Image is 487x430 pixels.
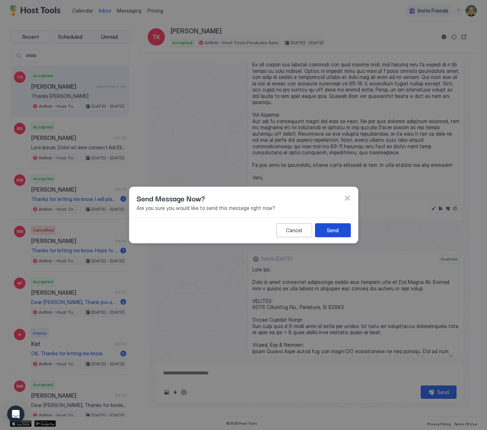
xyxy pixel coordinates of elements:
[286,226,302,234] div: Cancel
[315,223,351,237] button: Send
[7,406,24,423] div: Open Intercom Messenger
[276,223,312,237] button: Cancel
[327,226,339,234] div: Send
[137,193,205,204] span: Send Message Now?
[137,205,351,211] span: Are you sure you would like to send this message right now?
